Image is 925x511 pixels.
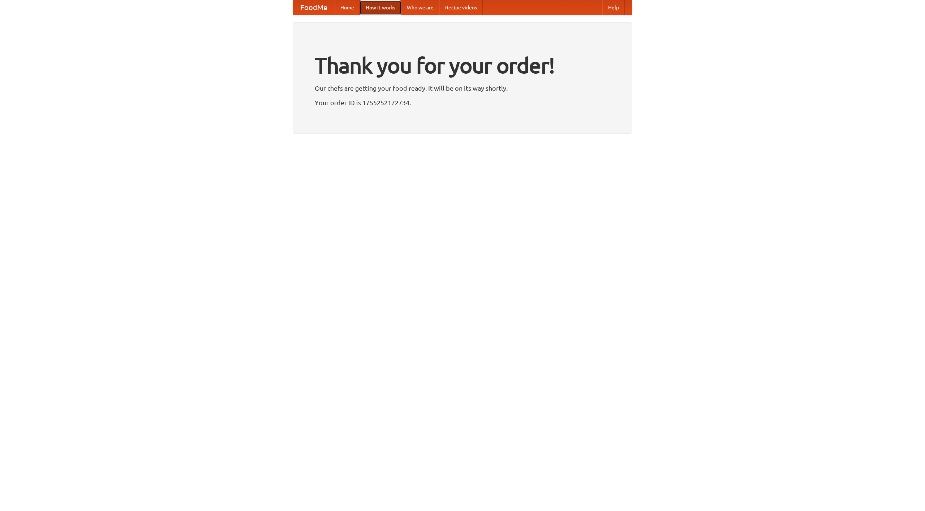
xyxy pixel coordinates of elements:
[293,0,335,15] a: FoodMe
[602,0,625,15] a: Help
[439,0,483,15] a: Recipe videos
[315,48,610,83] h1: Thank you for your order!
[335,0,360,15] a: Home
[315,97,610,108] p: Your order ID is 1755252172734.
[360,0,401,15] a: How it works
[315,83,610,94] p: Our chefs are getting your food ready. It will be on its way shortly.
[401,0,439,15] a: Who we are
